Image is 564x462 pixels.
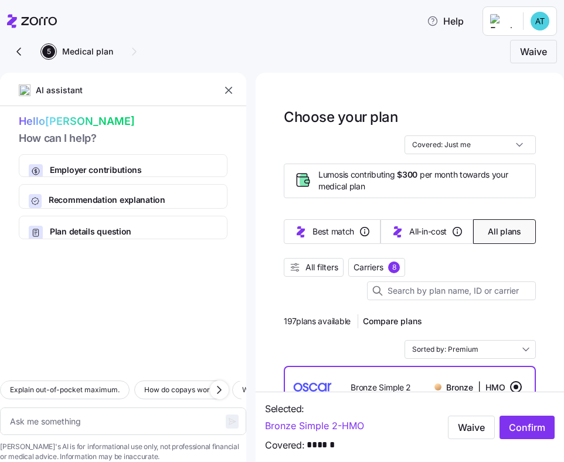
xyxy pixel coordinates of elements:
[265,438,304,453] span: Covered:
[354,261,383,273] span: Carriers
[232,381,417,399] button: What services are covered before the deductible?
[144,384,218,396] span: How do copays work?
[358,312,427,331] button: Compare plans
[50,164,206,176] span: Employer contributions
[458,420,485,434] span: Waive
[363,315,422,327] span: Compare plans
[19,130,227,147] span: How can I help?
[19,84,30,96] img: ai-icon.png
[448,415,495,439] button: Waive
[488,226,521,237] span: All plans
[242,384,407,396] span: What services are covered before the deductible?
[397,169,417,181] span: $300
[305,261,338,273] span: All filters
[265,419,364,433] a: Bronze Simple 2-HMO
[40,45,113,58] a: 5Medical plan
[312,226,354,237] span: Best match
[367,281,536,300] input: Search by plan name, ID or carrier
[42,45,55,58] span: 5
[405,340,536,359] input: Order by dropdown
[485,382,505,393] span: HMO
[134,381,227,399] button: How do copays work?
[49,194,218,206] span: Recommendation explanation
[490,14,514,28] img: Employer logo
[10,384,120,396] span: Explain out-of-pocket maximum.
[284,315,351,327] span: 197 plans available
[293,373,332,401] img: Oscar
[42,45,113,58] button: 5Medical plan
[318,169,526,193] span: Lumos is contributing per month towards your medical plan
[427,14,464,28] span: Help
[265,402,304,416] span: Selected:
[348,258,405,277] button: Carriers8
[446,382,473,393] span: Bronze
[35,84,83,97] span: AI assistant
[19,113,227,130] span: Hello [PERSON_NAME]
[409,226,447,237] span: All-in-cost
[351,382,411,393] span: Bronze Simple 2
[531,12,549,30] img: 119da9b09e10e96eb69a6652d8b44c65
[284,108,397,126] h1: Choose your plan
[417,9,473,33] button: Help
[500,415,555,439] button: Confirm
[520,45,547,59] span: Waive
[62,47,113,56] span: Medical plan
[50,226,189,237] span: Plan details question
[388,261,400,273] div: 8
[510,40,557,63] button: Waive
[509,420,545,434] span: Confirm
[284,258,344,277] button: All filters
[434,380,505,395] div: |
